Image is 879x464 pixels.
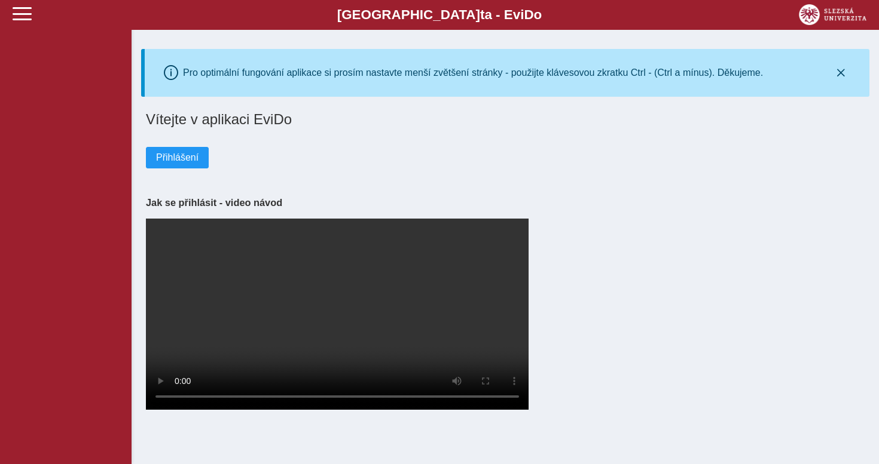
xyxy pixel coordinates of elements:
[534,7,542,22] span: o
[146,197,865,208] h3: Jak se přihlásit - video návod
[146,219,529,410] video: Your browser does not support the video tag.
[524,7,533,22] span: D
[146,111,865,128] h1: Vítejte v aplikaci EviDo
[183,67,763,78] div: Pro optimální fungování aplikace si prosím nastavte menší zvětšení stránky - použijte klávesovou ...
[36,7,843,23] b: [GEOGRAPHIC_DATA] a - Evi
[480,7,484,22] span: t
[156,152,199,163] span: Přihlášení
[146,147,209,168] button: Přihlášení
[799,4,866,25] img: logo_web_su.png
